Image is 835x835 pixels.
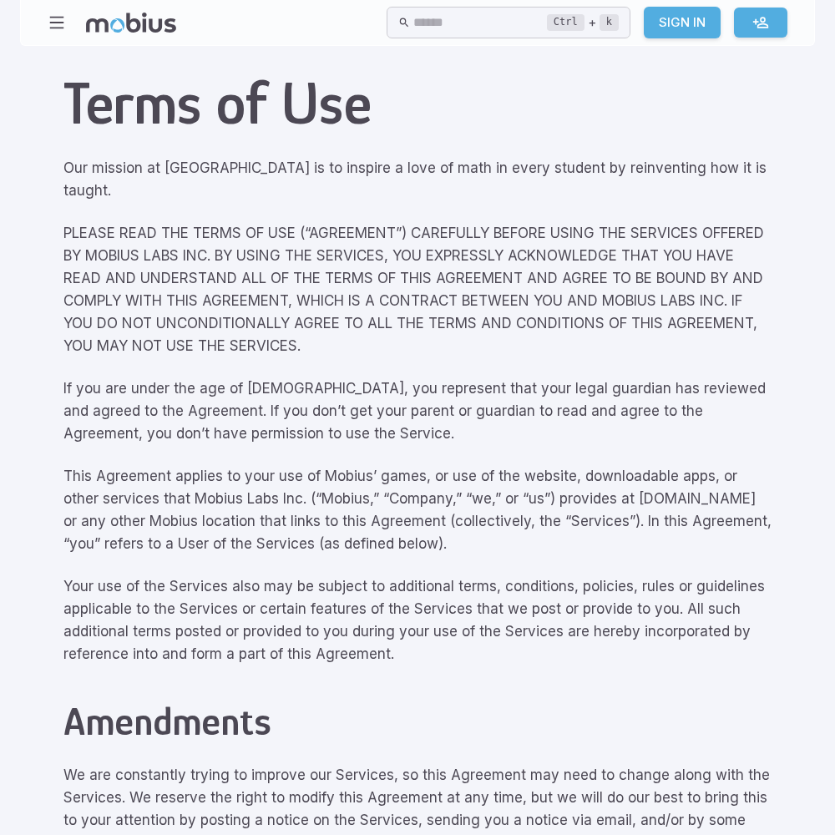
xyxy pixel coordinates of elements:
[547,13,619,33] div: +
[644,7,721,38] a: Sign In
[600,14,619,31] kbd: k
[63,465,772,555] p: This Agreement applies to your use of Mobius’ games, or use of the website, downloadable apps, or...
[63,575,772,665] p: Your use of the Services also may be subject to additional terms, conditions, policies, rules or ...
[63,157,772,202] p: Our mission at [GEOGRAPHIC_DATA] is to inspire a love of math in every student by reinventing how...
[63,222,772,357] p: PLEASE READ THE TERMS OF USE (“AGREEMENT”) CAREFULLY BEFORE USING THE SERVICES OFFERED BY MOBIUS ...
[63,377,772,445] p: If you are under the age of [DEMOGRAPHIC_DATA], you represent that your legal guardian has review...
[63,699,772,744] h2: Amendments
[547,14,584,31] kbd: Ctrl
[63,69,772,137] h1: Terms of Use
